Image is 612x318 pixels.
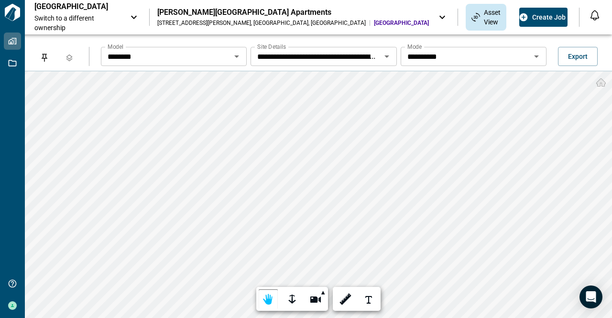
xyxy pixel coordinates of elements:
[530,50,543,63] button: Open
[257,43,286,51] label: Site Details
[484,8,501,27] span: Asset View
[558,47,598,66] button: Export
[466,4,506,31] div: Asset View
[587,8,602,23] button: Open notification feed
[519,8,568,27] button: Create Job
[34,13,120,33] span: Switch to a different ownership
[579,285,602,308] div: Open Intercom Messenger
[380,50,393,63] button: Open
[568,52,588,61] span: Export
[532,12,566,22] span: Create Job
[230,50,243,63] button: Open
[34,2,120,11] p: [GEOGRAPHIC_DATA]
[374,19,429,27] span: [GEOGRAPHIC_DATA]
[157,8,429,17] div: [PERSON_NAME][GEOGRAPHIC_DATA] Apartments
[407,43,422,51] label: Mode
[157,19,366,27] div: [STREET_ADDRESS][PERSON_NAME] , [GEOGRAPHIC_DATA] , [GEOGRAPHIC_DATA]
[108,43,123,51] label: Model
[511,9,531,25] div: Documents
